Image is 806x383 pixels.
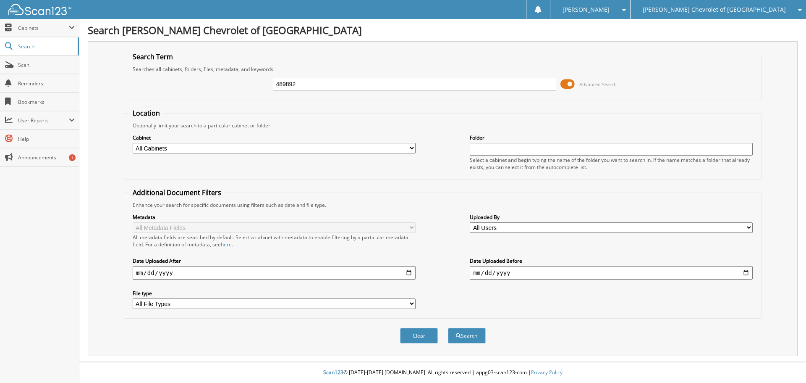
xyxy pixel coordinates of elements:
[470,257,753,264] label: Date Uploaded Before
[128,52,177,61] legend: Search Term
[128,201,757,209] div: Enhance your search for specific documents using filters such as date and file type.
[448,328,486,343] button: Search
[128,122,757,129] div: Optionally limit your search to a particular cabinet or folder
[470,214,753,221] label: Uploaded By
[470,266,753,280] input: end
[18,135,75,143] span: Help
[221,241,232,248] a: here
[8,4,71,15] img: scan123-logo-white.svg
[18,98,75,106] span: Bookmarks
[18,24,69,32] span: Cabinets
[128,66,757,73] div: Searches all cabinets, folders, files, metadata, and keywords
[531,369,563,376] a: Privacy Policy
[79,362,806,383] div: © [DATE]-[DATE] [DOMAIN_NAME]. All rights reserved | appg03-scan123-com |
[18,80,75,87] span: Reminders
[470,134,753,141] label: Folder
[88,23,798,37] h1: Search [PERSON_NAME] Chevrolet of [GEOGRAPHIC_DATA]
[133,257,416,264] label: Date Uploaded After
[764,343,806,383] iframe: Chat Widget
[128,188,225,197] legend: Additional Document Filters
[323,369,343,376] span: Scan123
[133,266,416,280] input: start
[18,61,75,69] span: Scan
[133,290,416,297] label: File type
[470,156,753,171] div: Select a cabinet and begin typing the name of the folder you want to search in. If the name match...
[18,43,73,50] span: Search
[128,108,164,118] legend: Location
[69,154,76,161] div: 1
[18,117,69,124] span: User Reports
[18,154,75,161] span: Announcements
[400,328,438,343] button: Clear
[133,134,416,141] label: Cabinet
[579,81,617,87] span: Advanced Search
[563,7,610,12] span: [PERSON_NAME]
[133,234,416,248] div: All metadata fields are searched by default. Select a cabinet with metadata to enable filtering b...
[643,7,786,12] span: [PERSON_NAME] Chevrolet of [GEOGRAPHIC_DATA]
[133,214,416,221] label: Metadata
